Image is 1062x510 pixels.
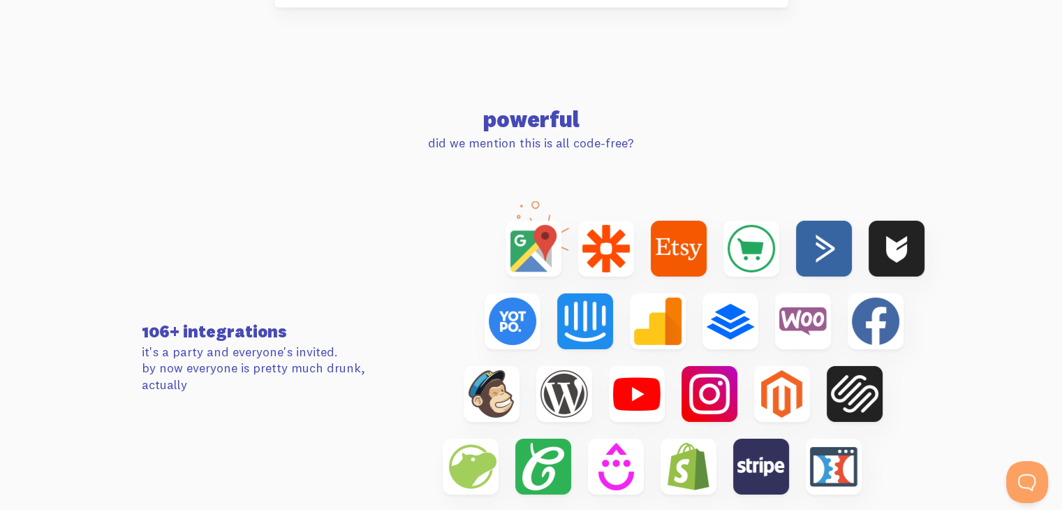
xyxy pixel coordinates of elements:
[142,135,921,151] p: did we mention this is all code-free?
[142,108,921,131] h2: powerful
[1006,461,1048,503] iframe: Help Scout Beacon - Open
[142,344,390,393] p: it's a party and everyone's invited. by now everyone is pretty much drunk, actually
[142,323,390,340] h3: 106+ integrations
